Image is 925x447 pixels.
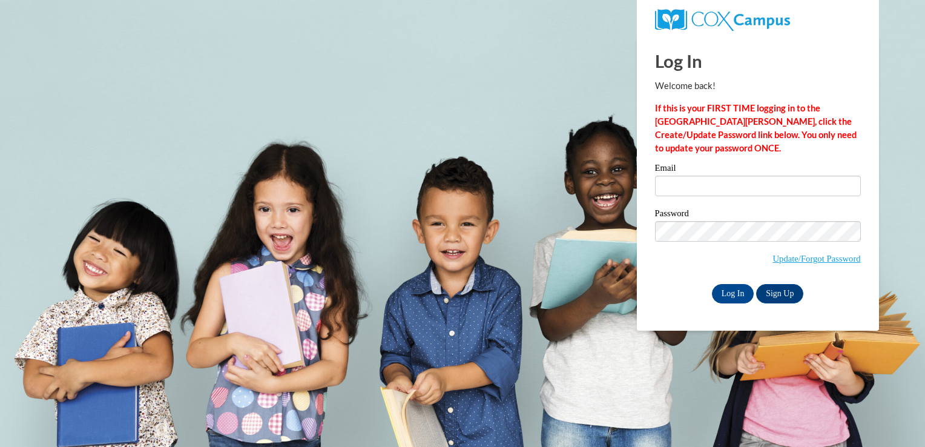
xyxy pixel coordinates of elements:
img: COX Campus [655,9,790,31]
p: Welcome back! [655,79,861,93]
label: Password [655,209,861,221]
a: Sign Up [756,284,803,303]
a: COX Campus [655,14,790,24]
label: Email [655,164,861,176]
a: Update/Forgot Password [773,254,861,263]
input: Log In [712,284,754,303]
h1: Log In [655,48,861,73]
strong: If this is your FIRST TIME logging in to the [GEOGRAPHIC_DATA][PERSON_NAME], click the Create/Upd... [655,103,857,153]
